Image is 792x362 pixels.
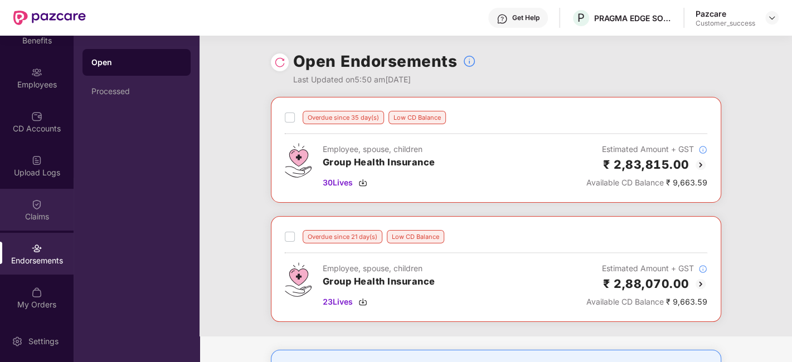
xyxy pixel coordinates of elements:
[586,296,707,308] div: ₹ 9,663.59
[586,262,707,275] div: Estimated Amount + GST
[293,74,477,86] div: Last Updated on 5:50 am[DATE]
[13,11,86,25] img: New Pazcare Logo
[31,199,42,210] img: svg+xml;base64,PHN2ZyBpZD0iQ2xhaW0iIHhtbG5zPSJodHRwOi8vd3d3LnczLm9yZy8yMDAwL3N2ZyIgd2lkdGg9IjIwIi...
[603,155,689,174] h2: ₹ 2,83,815.00
[586,297,664,306] span: Available CD Balance
[91,57,182,68] div: Open
[586,177,707,189] div: ₹ 9,663.59
[323,177,353,189] span: 30 Lives
[387,230,444,243] div: Low CD Balance
[694,158,707,172] img: svg+xml;base64,PHN2ZyBpZD0iQmFjay0yMHgyMCIgeG1sbnM9Imh0dHA6Ly93d3cudzMub3JnLzIwMDAvc3ZnIiB3aWR0aD...
[603,275,689,293] h2: ₹ 2,88,070.00
[285,262,312,297] img: svg+xml;base64,PHN2ZyB4bWxucz0iaHR0cDovL3d3dy53My5vcmcvMjAwMC9zdmciIHdpZHRoPSI0Ny43MTQiIGhlaWdodD...
[497,13,508,25] img: svg+xml;base64,PHN2ZyBpZD0iSGVscC0zMngzMiIgeG1sbnM9Imh0dHA6Ly93d3cudzMub3JnLzIwMDAvc3ZnIiB3aWR0aD...
[323,275,435,289] h3: Group Health Insurance
[358,297,367,306] img: svg+xml;base64,PHN2ZyBpZD0iRG93bmxvYWQtMzJ4MzIiIHhtbG5zPSJodHRwOi8vd3d3LnczLm9yZy8yMDAwL3N2ZyIgd2...
[31,67,42,78] img: svg+xml;base64,PHN2ZyBpZD0iRW1wbG95ZWVzIiB4bWxucz0iaHR0cDovL3d3dy53My5vcmcvMjAwMC9zdmciIHdpZHRoPS...
[303,230,382,243] div: Overdue since 21 day(s)
[12,336,23,347] img: svg+xml;base64,PHN2ZyBpZD0iU2V0dGluZy0yMHgyMCIgeG1sbnM9Imh0dHA6Ly93d3cudzMub3JnLzIwMDAvc3ZnIiB3aW...
[594,13,672,23] div: PRAGMA EDGE SOFTWARE SERVICES PRIVATE LIMITED
[463,55,476,68] img: svg+xml;base64,PHN2ZyBpZD0iSW5mb18tXzMyeDMyIiBkYXRhLW5hbWU9IkluZm8gLSAzMngzMiIgeG1sbnM9Imh0dHA6Ly...
[767,13,776,22] img: svg+xml;base64,PHN2ZyBpZD0iRHJvcGRvd24tMzJ4MzIiIHhtbG5zPSJodHRwOi8vd3d3LnczLm9yZy8yMDAwL3N2ZyIgd2...
[698,145,707,154] img: svg+xml;base64,PHN2ZyBpZD0iSW5mb18tXzMyeDMyIiBkYXRhLW5hbWU9IkluZm8gLSAzMngzMiIgeG1sbnM9Imh0dHA6Ly...
[388,111,446,124] div: Low CD Balance
[31,111,42,122] img: svg+xml;base64,PHN2ZyBpZD0iQ0RfQWNjb3VudHMiIGRhdGEtbmFtZT0iQ0QgQWNjb3VudHMiIHhtbG5zPSJodHRwOi8vd3...
[91,87,182,96] div: Processed
[512,13,540,22] div: Get Help
[586,143,707,155] div: Estimated Amount + GST
[293,49,458,74] h1: Open Endorsements
[274,57,285,68] img: svg+xml;base64,PHN2ZyBpZD0iUmVsb2FkLTMyeDMyIiB4bWxucz0iaHR0cDovL3d3dy53My5vcmcvMjAwMC9zdmciIHdpZH...
[586,178,664,187] span: Available CD Balance
[31,243,42,254] img: svg+xml;base64,PHN2ZyBpZD0iRW5kb3JzZW1lbnRzIiB4bWxucz0iaHR0cDovL3d3dy53My5vcmcvMjAwMC9zdmciIHdpZH...
[696,19,755,28] div: Customer_success
[31,287,42,298] img: svg+xml;base64,PHN2ZyBpZD0iTXlfT3JkZXJzIiBkYXRhLW5hbWU9Ik15IE9yZGVycyIgeG1sbnM9Imh0dHA6Ly93d3cudz...
[577,11,585,25] span: P
[698,265,707,273] img: svg+xml;base64,PHN2ZyBpZD0iSW5mb18tXzMyeDMyIiBkYXRhLW5hbWU9IkluZm8gLSAzMngzMiIgeG1sbnM9Imh0dHA6Ly...
[323,155,435,170] h3: Group Health Insurance
[323,296,353,308] span: 23 Lives
[358,178,367,187] img: svg+xml;base64,PHN2ZyBpZD0iRG93bmxvYWQtMzJ4MzIiIHhtbG5zPSJodHRwOi8vd3d3LnczLm9yZy8yMDAwL3N2ZyIgd2...
[694,277,707,291] img: svg+xml;base64,PHN2ZyBpZD0iQmFjay0yMHgyMCIgeG1sbnM9Imh0dHA6Ly93d3cudzMub3JnLzIwMDAvc3ZnIiB3aWR0aD...
[323,143,435,155] div: Employee, spouse, children
[31,155,42,166] img: svg+xml;base64,PHN2ZyBpZD0iVXBsb2FkX0xvZ3MiIGRhdGEtbmFtZT0iVXBsb2FkIExvZ3MiIHhtbG5zPSJodHRwOi8vd3...
[285,143,312,178] img: svg+xml;base64,PHN2ZyB4bWxucz0iaHR0cDovL3d3dy53My5vcmcvMjAwMC9zdmciIHdpZHRoPSI0Ny43MTQiIGhlaWdodD...
[696,8,755,19] div: Pazcare
[323,262,435,275] div: Employee, spouse, children
[25,336,62,347] div: Settings
[303,111,384,124] div: Overdue since 35 day(s)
